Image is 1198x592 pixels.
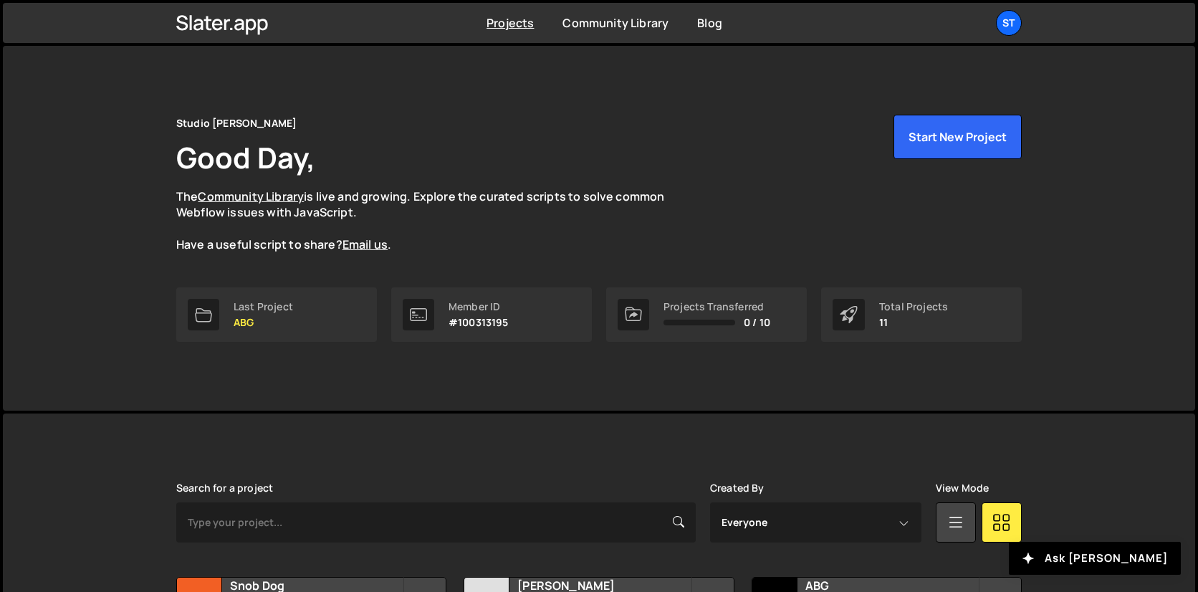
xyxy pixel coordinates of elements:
[176,115,297,132] div: Studio [PERSON_NAME]
[936,482,989,494] label: View Mode
[198,188,304,204] a: Community Library
[449,317,509,328] p: #100313195
[176,138,315,177] h1: Good Day,
[449,301,509,312] div: Member ID
[710,482,765,494] label: Created By
[176,188,692,253] p: The is live and growing. Explore the curated scripts to solve common Webflow issues with JavaScri...
[893,115,1022,159] button: Start New Project
[879,301,948,312] div: Total Projects
[1009,542,1181,575] button: Ask [PERSON_NAME]
[234,301,293,312] div: Last Project
[176,287,377,342] a: Last Project ABG
[879,317,948,328] p: 11
[342,237,388,252] a: Email us
[176,502,696,543] input: Type your project...
[663,301,770,312] div: Projects Transferred
[744,317,770,328] span: 0 / 10
[562,15,669,31] a: Community Library
[234,317,293,328] p: ABG
[176,482,273,494] label: Search for a project
[487,15,534,31] a: Projects
[697,15,722,31] a: Blog
[996,10,1022,36] a: St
